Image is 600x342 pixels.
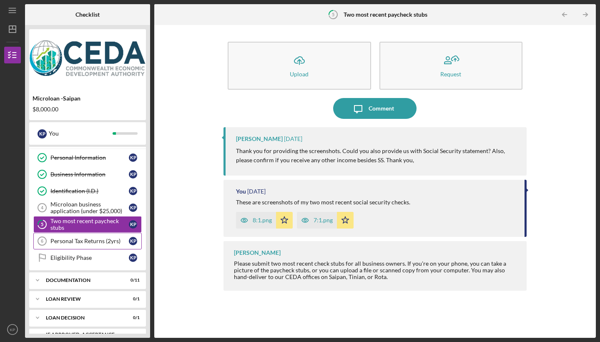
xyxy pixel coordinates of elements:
div: Loan decision [46,315,119,320]
tspan: 5 [41,222,43,227]
button: Request [379,42,523,90]
a: Personal InformationKP [33,149,142,166]
div: Personal Tax Returns (2yrs) [50,238,129,244]
div: 0 / 1 [125,297,140,302]
tspan: 5 [332,12,334,17]
tspan: 6 [41,239,43,244]
img: Product logo [29,33,146,83]
div: K P [129,220,137,229]
div: Microloan -Saipan [33,95,143,102]
div: K P [129,204,137,212]
a: 6Personal Tax Returns (2yrs)KP [33,233,142,249]
div: K P [129,187,137,195]
div: K P [129,170,137,179]
div: Loan Review [46,297,119,302]
a: 4Microloan business application (under $25,000)KP [33,199,142,216]
div: K P [38,129,47,138]
b: Checklist [75,11,100,18]
div: These are screenshots of my two most recent social security checks. [236,199,410,206]
div: K P [129,254,137,262]
div: Two most recent paycheck stubs [50,218,129,231]
tspan: 4 [41,205,44,210]
div: Personal Information [50,154,129,161]
div: Request [440,71,461,77]
div: Microloan business application (under $25,000) [50,201,129,214]
div: Eligibility Phase [50,254,129,261]
time: 2025-08-14 07:59 [247,188,266,195]
div: You [236,188,246,195]
text: KP [10,327,15,332]
b: Two most recent paycheck stubs [344,11,427,18]
div: 7:1.png [314,217,333,224]
button: 7:1.png [297,212,354,229]
time: 2025-08-22 04:29 [284,136,302,142]
div: Please submit two most recent check stubs for all business owners. If you're on your phone, you c... [234,260,518,280]
div: 0 / 1 [125,315,140,320]
button: KP [4,321,21,338]
div: Comment [369,98,394,119]
a: Business InformationKP [33,166,142,183]
div: $8,000.00 [33,106,143,113]
div: Business Information [50,171,129,178]
div: Identification (I.D.) [50,188,129,194]
button: 8:1.png [236,212,293,229]
button: Comment [333,98,417,119]
p: Thank you for providing the screenshots. Could you also provide us with Social Security statement... [236,146,518,165]
a: 5Two most recent paycheck stubsKP [33,216,142,233]
div: If approved, acceptance & loan closing [46,332,119,342]
div: Documentation [46,278,119,283]
div: Upload [290,71,309,77]
div: 0 / 11 [125,278,140,283]
div: K P [129,153,137,162]
div: [PERSON_NAME] [236,136,283,142]
button: Upload [228,42,371,90]
div: You [49,126,113,141]
a: Identification (I.D.)KP [33,183,142,199]
div: [PERSON_NAME] [234,249,281,256]
div: 8:1.png [253,217,272,224]
div: K P [129,237,137,245]
a: Eligibility PhaseKP [33,249,142,266]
